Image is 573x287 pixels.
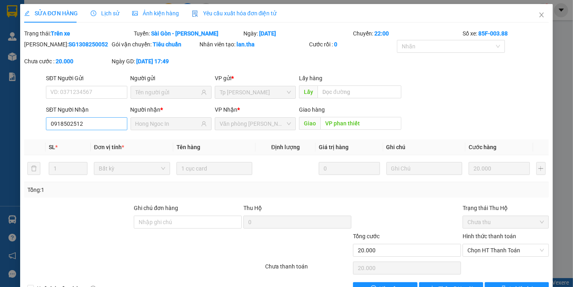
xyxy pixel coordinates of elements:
div: [PERSON_NAME]: [24,40,110,49]
b: [DATE] 17:49 [137,58,169,64]
b: 0 [334,41,337,48]
span: Tên hàng [176,144,200,150]
b: Trên xe [51,30,70,37]
span: Thu Hộ [243,205,262,211]
input: Dọc đường [318,85,401,98]
input: Tên người gửi [135,88,199,97]
span: Lịch sử [91,10,119,17]
span: Yêu cầu xuất hóa đơn điện tử [192,10,277,17]
div: Ngày: [243,29,352,38]
div: Nhân viên tạo: [199,40,307,49]
img: icon [192,10,198,17]
b: Sài Gòn - [PERSON_NAME] [151,30,218,37]
div: Chưa thanh toán [265,262,353,276]
span: SL [49,144,55,150]
b: SG1308250052 [69,41,108,48]
span: VP Nhận [215,106,237,113]
b: [DATE] [259,30,276,37]
input: Ghi chú đơn hàng [134,216,242,229]
span: Giao [299,117,320,130]
button: plus [536,162,546,175]
input: 0 [319,162,380,175]
span: Ảnh kiện hàng [132,10,179,17]
span: SỬA ĐƠN HÀNG [24,10,78,17]
span: Định lượng [271,144,300,150]
b: lan.tha [237,41,255,48]
span: Chọn HT Thanh Toán [467,244,544,256]
label: Ghi chú đơn hàng [134,205,178,211]
div: Chưa cước : [24,57,110,66]
div: Gói vận chuyển: [112,40,198,49]
input: Ghi Chú [386,162,463,175]
div: SĐT Người Gửi [46,74,127,83]
button: delete [27,162,40,175]
span: close [538,12,545,18]
span: Tổng cước [353,233,380,239]
div: Người nhận [131,105,212,114]
div: Trạng thái Thu Hộ [463,204,549,212]
b: Tiêu chuẩn [153,41,182,48]
b: 22:00 [374,30,389,37]
span: Tp Hồ Chí Minh [220,86,291,98]
div: Cước rồi : [309,40,395,49]
div: VP gửi [215,74,296,83]
div: Số xe: [462,29,550,38]
span: Văn phòng Phan Thiết [220,118,291,130]
div: Người gửi [131,74,212,83]
span: edit [24,10,30,16]
input: 0 [469,162,529,175]
b: 85F-003.88 [478,30,508,37]
div: Tuyến: [133,29,243,38]
span: clock-circle [91,10,96,16]
div: SĐT Người Nhận [46,105,127,114]
span: Chưa thu [467,216,544,228]
label: Hình thức thanh toán [463,233,516,239]
span: user [201,121,207,127]
div: Chuyến: [352,29,462,38]
span: Lấy hàng [299,75,322,81]
span: Lấy [299,85,318,98]
input: VD: Bàn, Ghế [176,162,253,175]
span: Giá trị hàng [319,144,349,150]
input: Tên người nhận [135,119,199,128]
span: Giao hàng [299,106,325,113]
b: 20.000 [56,58,73,64]
th: Ghi chú [383,139,466,155]
span: user [201,89,207,95]
span: Bất kỳ [99,162,165,175]
span: Đơn vị tính [94,144,124,150]
span: Cước hàng [469,144,496,150]
input: Dọc đường [320,117,401,130]
div: Tổng: 1 [27,185,222,194]
div: Ngày GD: [112,57,198,66]
button: Close [530,4,553,27]
div: Trạng thái: [23,29,133,38]
span: picture [132,10,138,16]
